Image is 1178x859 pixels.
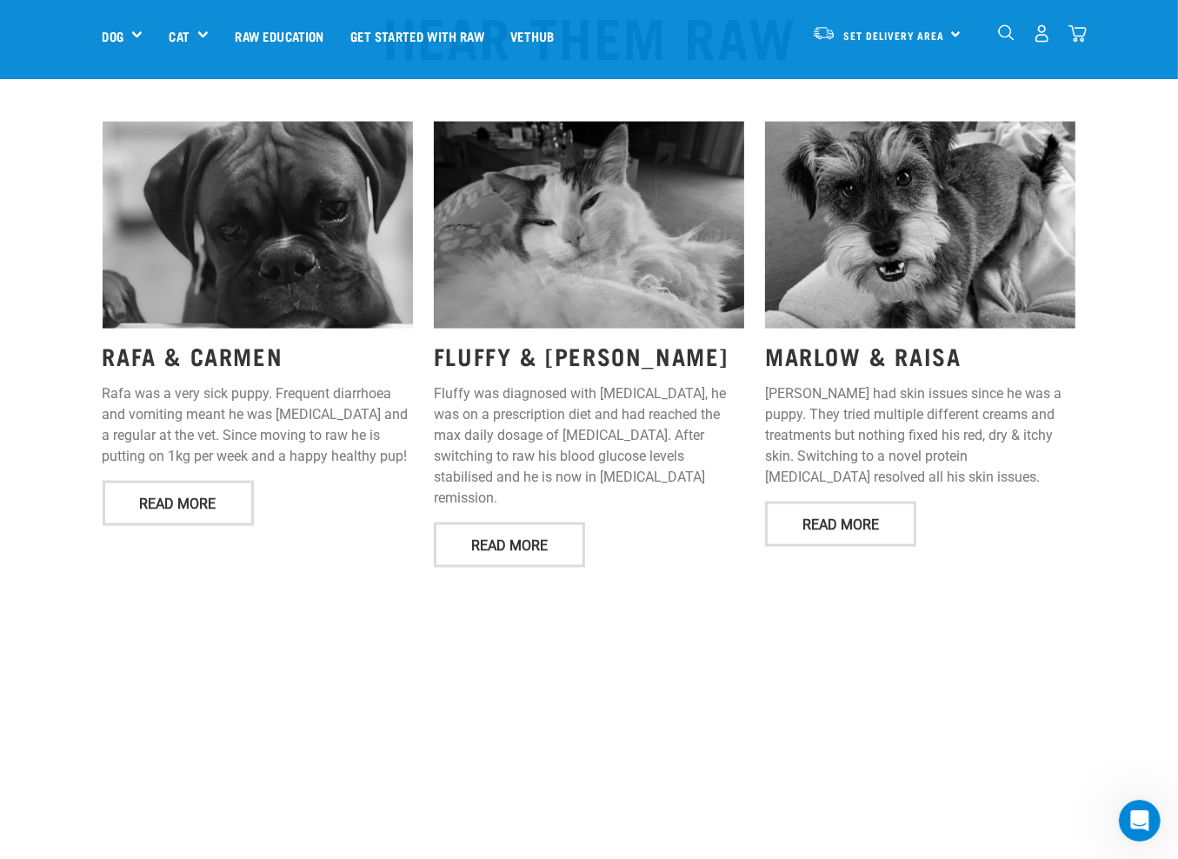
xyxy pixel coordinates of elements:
p: Rafa was a very sick puppy. Frequent diarrhoea and vomiting meant he was [MEDICAL_DATA] and a reg... [103,383,413,467]
img: home-icon-1@2x.png [998,24,1015,41]
a: Read More [765,502,916,547]
h3: RAFA & CARMEN [103,343,413,370]
a: Read More [434,523,585,568]
p: [PERSON_NAME] had skin issues since he was a puppy. They tried multiple different creams and trea... [765,383,1075,488]
a: Raw Education [222,1,336,70]
iframe: Intercom live chat [1119,800,1161,842]
a: Cat [169,26,189,46]
a: Get started with Raw [337,1,497,70]
a: Read More [103,481,254,526]
span: Set Delivery Area [844,32,945,38]
img: user.png [1033,24,1051,43]
a: Dog [103,26,123,46]
p: Fluffy was diagnosed with [MEDICAL_DATA], he was on a prescription diet and had reached the max d... [434,383,744,509]
img: RAW STORIES 1 1 [434,122,744,329]
h3: FLUFFY & [PERSON_NAME] [434,343,744,370]
img: van-moving.png [812,25,835,41]
h3: MARLOW & RAISA [765,343,1075,370]
img: RAW STORIES 18 1 [103,122,413,329]
a: Vethub [497,1,568,70]
img: home-icon@2x.png [1068,24,1087,43]
img: 269881260 444582443780960 8214543412923568303 n 1 1 [765,122,1075,329]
